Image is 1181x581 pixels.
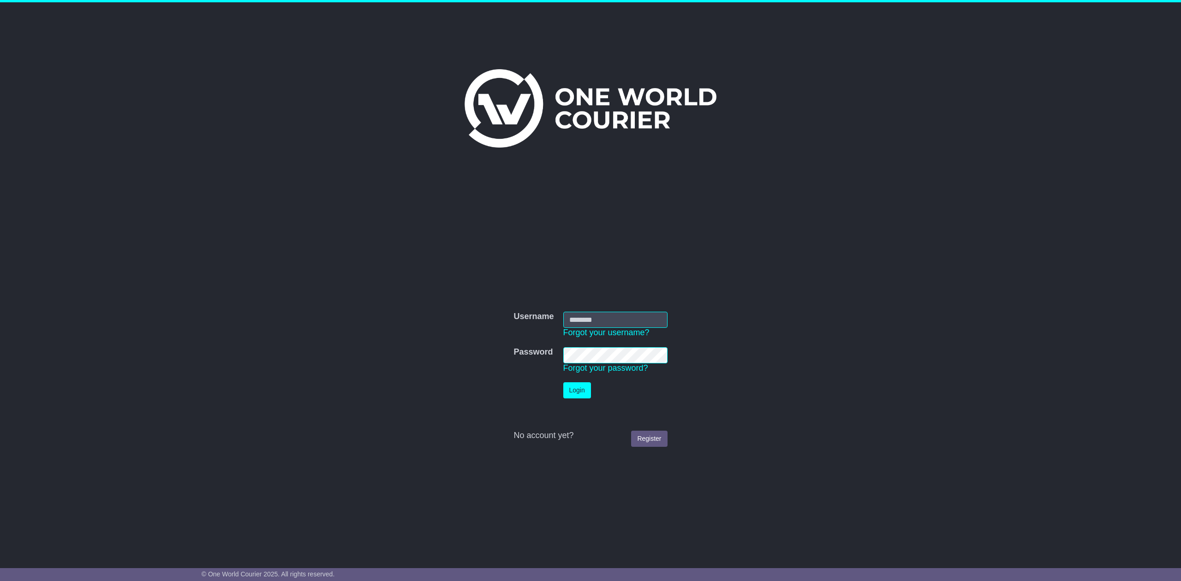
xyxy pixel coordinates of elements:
[563,382,591,398] button: Login
[631,431,667,447] a: Register
[563,363,648,373] a: Forgot your password?
[513,431,667,441] div: No account yet?
[563,328,650,337] a: Forgot your username?
[513,312,554,322] label: Username
[465,69,716,148] img: One World
[202,570,335,578] span: © One World Courier 2025. All rights reserved.
[513,347,553,357] label: Password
